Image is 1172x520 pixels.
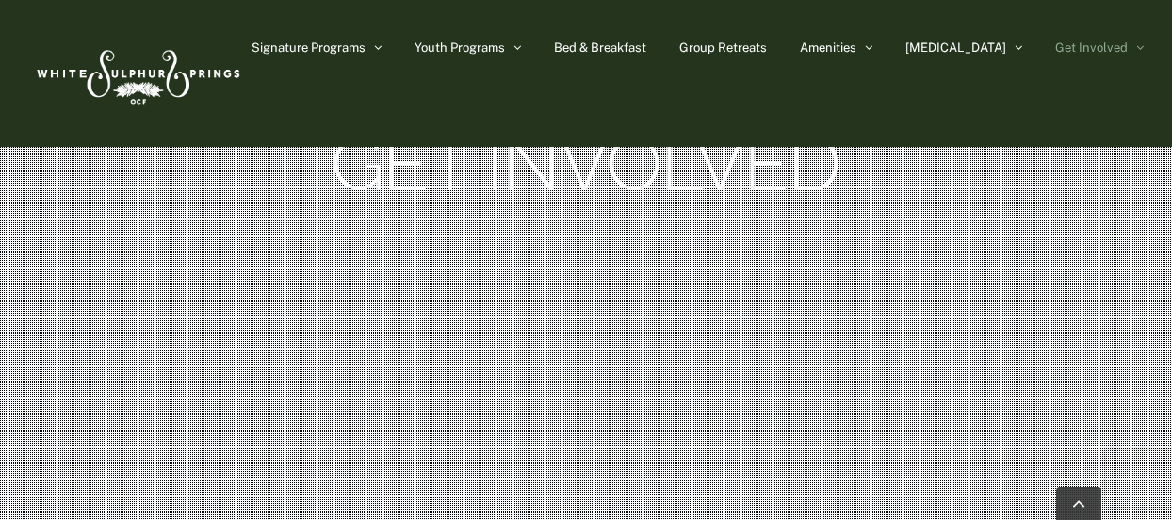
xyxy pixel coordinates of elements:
[28,29,245,118] img: White Sulphur Springs Logo
[252,41,366,54] span: Signature Programs
[905,41,1006,54] span: [MEDICAL_DATA]
[800,41,856,54] span: Amenities
[1055,41,1128,54] span: Get Involved
[679,41,767,54] span: Group Retreats
[415,41,505,54] span: Youth Programs
[554,41,646,54] span: Bed & Breakfast
[331,143,839,186] rs-layer: Get Involved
